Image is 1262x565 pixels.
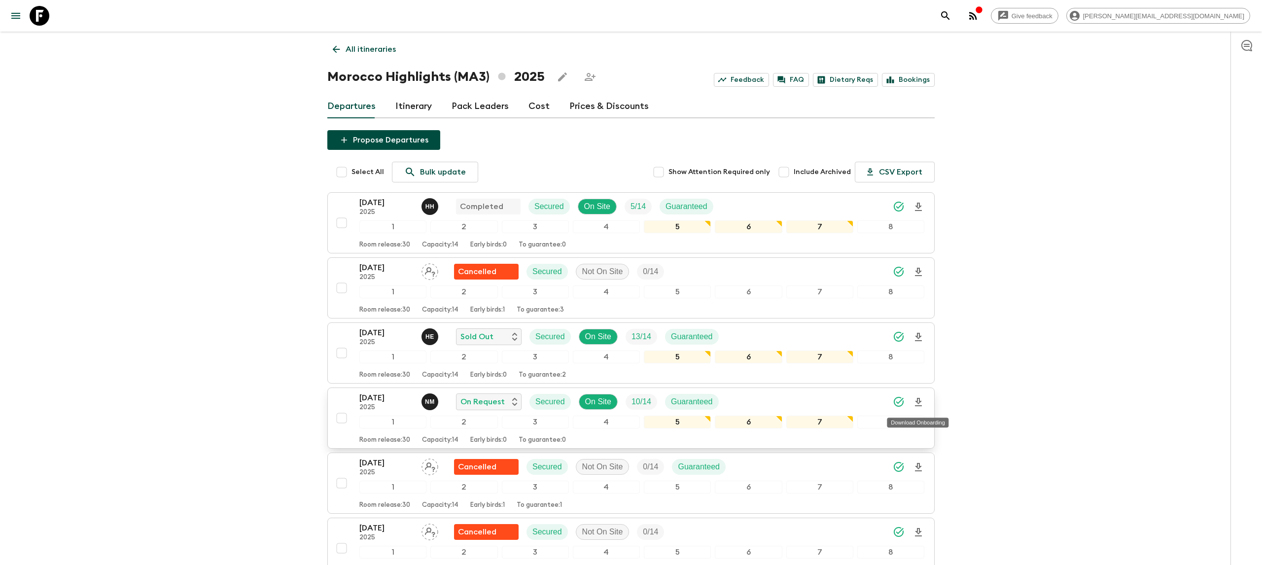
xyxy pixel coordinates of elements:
[991,8,1058,24] a: Give feedback
[626,394,657,410] div: Trip Fill
[715,351,782,363] div: 6
[327,39,401,59] a: All itineraries
[893,331,905,343] svg: Synced Successfully
[666,201,707,212] p: Guaranteed
[327,130,440,150] button: Propose Departures
[637,524,664,540] div: Trip Fill
[502,546,569,559] div: 3
[582,526,623,538] p: Not On Site
[528,95,550,118] a: Cost
[359,416,426,428] div: 1
[579,394,618,410] div: On Site
[327,388,935,449] button: [DATE]2025Nabil MerriOn RequestSecuredOn SiteTrip FillGuaranteed12345678Room release:30Capacity:1...
[395,95,432,118] a: Itinerary
[625,199,652,214] div: Trip Fill
[569,95,649,118] a: Prices & Discounts
[573,546,640,559] div: 4
[351,167,384,177] span: Select All
[502,351,569,363] div: 3
[637,459,664,475] div: Trip Fill
[519,436,566,444] p: To guarantee: 0
[327,67,545,87] h1: Morocco Highlights (MA3) 2025
[1066,8,1250,24] div: [PERSON_NAME][EMAIL_ADDRESS][DOMAIN_NAME]
[359,285,426,298] div: 1
[529,394,571,410] div: Secured
[671,396,713,408] p: Guaranteed
[359,392,414,404] p: [DATE]
[359,534,414,542] p: 2025
[517,306,564,314] p: To guarantee: 3
[359,522,414,534] p: [DATE]
[327,453,935,514] button: [DATE]2025Assign pack leaderFlash Pack cancellationSecuredNot On SiteTrip FillGuaranteed12345678R...
[857,416,924,428] div: 8
[526,524,568,540] div: Secured
[643,266,658,278] p: 0 / 14
[359,501,410,509] p: Room release: 30
[893,461,905,473] svg: Synced Successfully
[359,351,426,363] div: 1
[430,416,497,428] div: 2
[422,306,458,314] p: Capacity: 14
[644,285,711,298] div: 5
[502,416,569,428] div: 3
[582,461,623,473] p: Not On Site
[631,396,651,408] p: 10 / 14
[671,331,713,343] p: Guaranteed
[470,306,505,314] p: Early birds: 1
[573,481,640,494] div: 4
[519,241,566,249] p: To guarantee: 0
[359,306,410,314] p: Room release: 30
[502,481,569,494] div: 3
[857,481,924,494] div: 8
[532,526,562,538] p: Secured
[452,95,509,118] a: Pack Leaders
[421,461,438,469] span: Assign pack leader
[786,546,853,559] div: 7
[532,266,562,278] p: Secured
[421,527,438,534] span: Assign pack leader
[392,162,478,182] a: Bulk update
[359,436,410,444] p: Room release: 30
[430,220,497,233] div: 2
[526,264,568,280] div: Secured
[359,209,414,216] p: 2025
[578,199,617,214] div: On Site
[359,241,410,249] p: Room release: 30
[715,285,782,298] div: 6
[580,67,600,87] span: Share this itinerary
[454,459,519,475] div: Flash Pack cancellation
[422,371,458,379] p: Capacity: 14
[715,481,782,494] div: 6
[626,329,657,345] div: Trip Fill
[715,546,782,559] div: 6
[425,398,435,406] p: N M
[458,526,496,538] p: Cancelled
[421,328,440,345] button: HE
[359,404,414,412] p: 2025
[912,527,924,538] svg: Download Onboarding
[573,220,640,233] div: 4
[936,6,955,26] button: search adventures
[912,266,924,278] svg: Download Onboarding
[535,396,565,408] p: Secured
[631,201,646,212] p: 5 / 14
[517,501,562,509] p: To guarantee: 1
[631,331,651,343] p: 13 / 14
[855,162,935,182] button: CSV Export
[421,393,440,410] button: NM
[430,351,497,363] div: 2
[454,524,519,540] div: Flash Pack cancellation
[912,201,924,213] svg: Download Onboarding
[786,351,853,363] div: 7
[585,396,611,408] p: On Site
[425,333,434,341] p: H E
[773,73,809,87] a: FAQ
[893,396,905,408] svg: Synced Successfully
[786,416,853,428] div: 7
[420,166,466,178] p: Bulk update
[422,241,458,249] p: Capacity: 14
[887,418,948,427] div: Download Onboarding
[502,285,569,298] div: 3
[470,501,505,509] p: Early birds: 1
[460,396,505,408] p: On Request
